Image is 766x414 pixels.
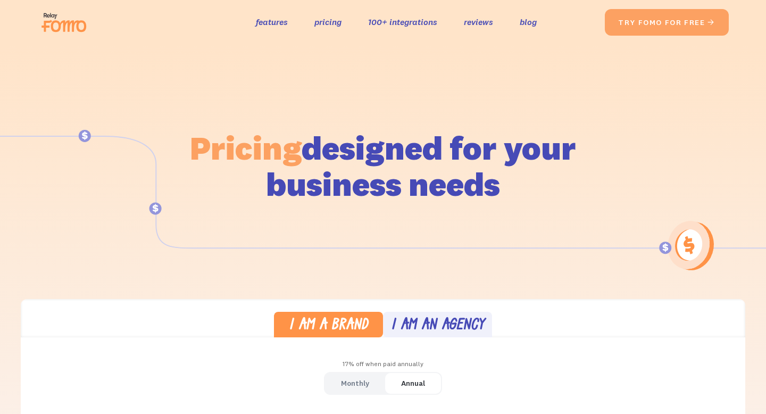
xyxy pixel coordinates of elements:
a: try fomo for free [605,9,729,36]
a: reviews [464,14,493,30]
h1: designed for your business needs [189,130,577,202]
span: Pricing [190,127,302,168]
a: 100+ integrations [368,14,437,30]
div: Monthly [341,376,369,391]
a: pricing [314,14,342,30]
div: I am an agency [391,318,485,334]
span:  [707,18,715,27]
div: Annual [401,376,425,391]
div: 17% off when paid annually [21,357,745,372]
a: features [256,14,288,30]
a: blog [520,14,537,30]
div: I am a brand [289,318,368,334]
